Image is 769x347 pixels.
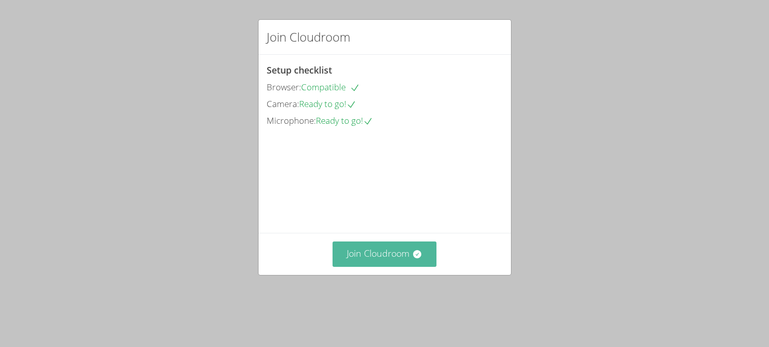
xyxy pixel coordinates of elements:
h2: Join Cloudroom [267,28,350,46]
span: Browser: [267,81,301,93]
span: Microphone: [267,115,316,126]
span: Ready to go! [316,115,373,126]
span: Camera: [267,98,299,110]
span: Setup checklist [267,64,332,76]
button: Join Cloudroom [333,241,436,266]
span: Compatible [301,81,360,93]
span: Ready to go! [299,98,356,110]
